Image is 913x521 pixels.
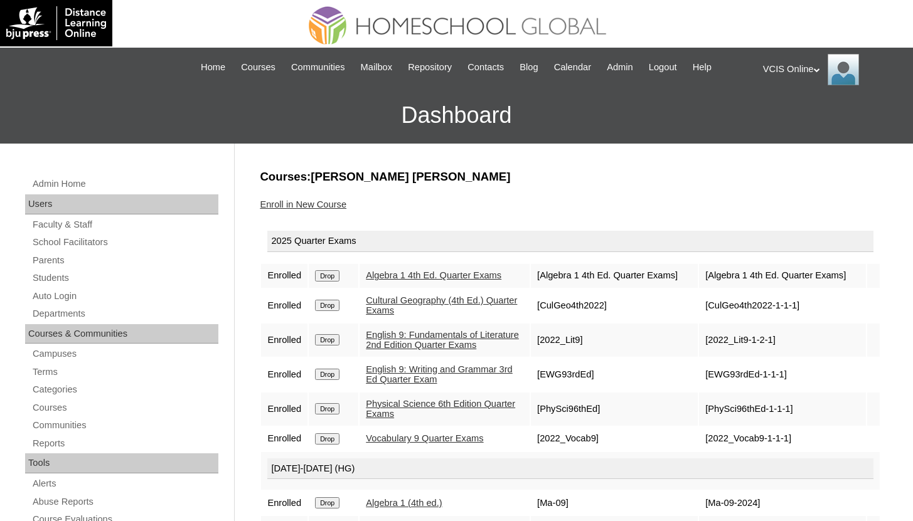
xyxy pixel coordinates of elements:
[554,60,591,75] span: Calendar
[31,400,218,416] a: Courses
[315,270,339,282] input: Drop
[763,54,900,85] div: VCIS Online
[686,60,718,75] a: Help
[315,369,339,380] input: Drop
[31,234,218,250] a: School Facilitators
[699,358,866,391] td: [EWG93rdEd-1-1-1]
[260,169,881,185] h3: Courses:[PERSON_NAME] [PERSON_NAME]
[361,60,393,75] span: Mailbox
[531,289,698,322] td: [CulGeo4th2022]
[6,6,106,40] img: logo-white.png
[366,498,442,508] a: Algebra 1 (4th ed.)
[355,60,399,75] a: Mailbox
[31,346,218,362] a: Campuses
[366,399,515,419] a: Physical Science 6th Edition Quarter Exams
[31,288,218,304] a: Auto Login
[267,458,873,480] div: [DATE]-[DATE] (HG)
[531,491,698,515] td: [Ma-09]
[699,392,866,426] td: [PhySci96thEd-1-1-1]
[828,54,859,85] img: VCIS Online Admin
[261,427,307,451] td: Enrolled
[649,60,677,75] span: Logout
[601,60,639,75] a: Admin
[267,231,873,252] div: 2025 Quarter Exams
[699,289,866,322] td: [CulGeo4th2022-1-1-1]
[699,491,866,515] td: [Ma-09-2024]
[260,199,346,209] a: Enroll in New Course
[31,270,218,286] a: Students
[520,60,538,75] span: Blog
[693,60,712,75] span: Help
[31,382,218,397] a: Categories
[366,330,519,350] a: English 9: Fundamentals of Literature 2nd Edition Quarter Exams
[315,403,339,414] input: Drop
[31,494,218,510] a: Abuse Reports
[235,60,282,75] a: Courses
[291,60,345,75] span: Communities
[261,324,307,357] td: Enrolled
[366,270,501,280] a: Algebra 1 4th Ed. Quarter Exams
[366,433,483,443] a: Vocabulary 9 Quarter Exams
[31,253,218,268] a: Parents
[6,87,907,144] h3: Dashboard
[315,497,339,508] input: Drop
[31,418,218,433] a: Communities
[643,60,683,75] a: Logout
[261,491,307,515] td: Enrolled
[408,60,452,75] span: Repository
[531,427,698,451] td: [2022_Vocab9]
[699,264,866,288] td: [Algebra 1 4th Ed. Quarter Exams]
[513,60,544,75] a: Blog
[607,60,633,75] span: Admin
[241,60,275,75] span: Courses
[531,358,698,391] td: [EWG93rdEd]
[25,453,218,473] div: Tools
[31,217,218,233] a: Faculty & Staff
[31,436,218,451] a: Reports
[366,364,513,385] a: English 9: Writing and Grammar 3rd Ed Quarter Exam
[531,392,698,426] td: [PhySci96thEd]
[25,324,218,344] div: Courses & Communities
[366,295,517,316] a: Cultural Geography (4th Ed.) Quarter Exams
[315,300,339,311] input: Drop
[31,364,218,380] a: Terms
[201,60,225,75] span: Home
[261,289,307,322] td: Enrolled
[195,60,232,75] a: Home
[531,264,698,288] td: [Algebra 1 4th Ed. Quarter Exams]
[31,476,218,492] a: Alerts
[531,324,698,357] td: [2022_Lit9]
[261,264,307,288] td: Enrolled
[31,306,218,322] a: Departments
[699,324,866,357] td: [2022_Lit9-1-2-1]
[402,60,458,75] a: Repository
[315,334,339,345] input: Drop
[315,433,339,445] input: Drop
[285,60,351,75] a: Communities
[261,358,307,391] td: Enrolled
[699,427,866,451] td: [2022_Vocab9-1-1-1]
[31,176,218,192] a: Admin Home
[461,60,510,75] a: Contacts
[467,60,504,75] span: Contacts
[261,392,307,426] td: Enrolled
[548,60,597,75] a: Calendar
[25,194,218,214] div: Users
